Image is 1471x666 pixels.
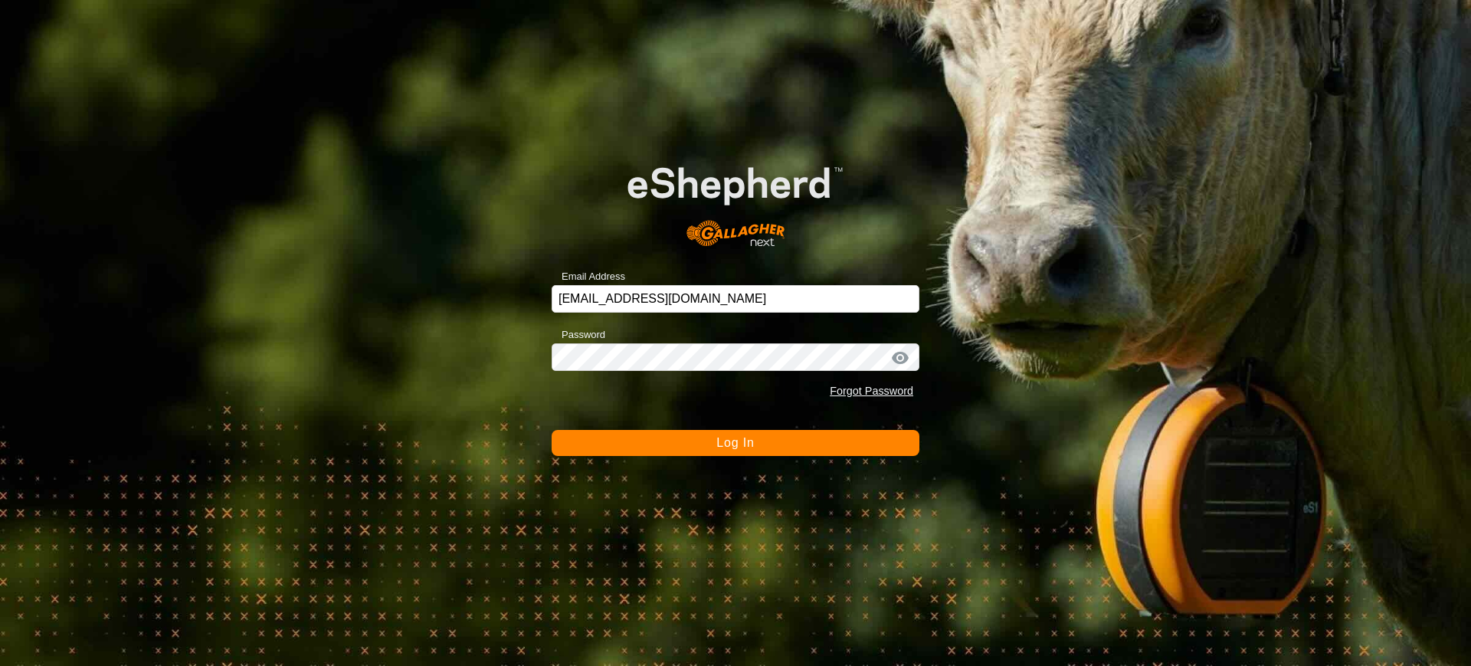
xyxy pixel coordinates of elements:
label: Password [552,327,605,343]
input: Email Address [552,285,919,313]
a: Forgot Password [830,385,913,397]
img: E-shepherd Logo [588,136,883,262]
button: Log In [552,430,919,456]
span: Log In [716,436,754,449]
label: Email Address [552,269,625,284]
